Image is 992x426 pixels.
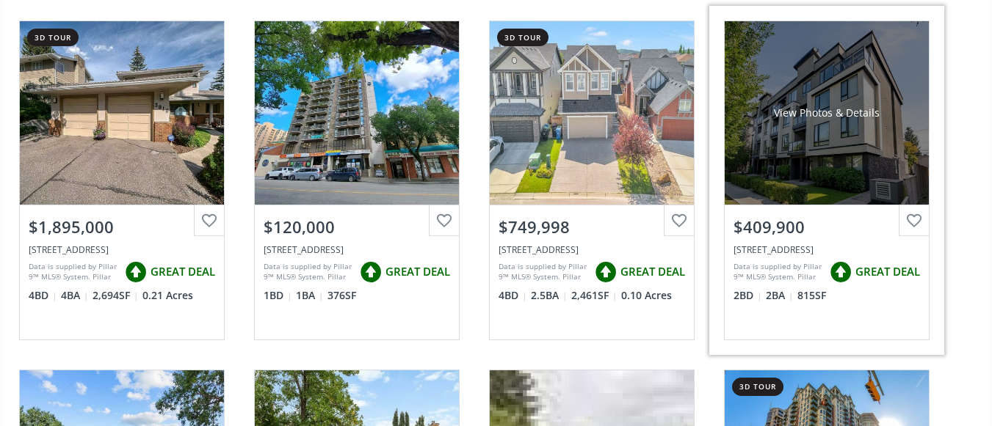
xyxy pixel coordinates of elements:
[499,288,527,303] span: 4 BD
[61,288,89,303] span: 4 BA
[621,288,672,303] span: 0.10 Acres
[121,257,151,287] img: rating icon
[797,288,826,303] span: 815 SF
[499,261,587,283] div: Data is supplied by Pillar 9™ MLS® System. Pillar 9™ is the owner of the copyright in its MLS® Sy...
[774,106,880,120] div: View Photos & Details
[264,288,292,303] span: 1 BD
[826,257,855,287] img: rating icon
[151,264,215,279] span: GREAT DEAL
[571,288,618,303] span: 2,461 SF
[356,257,385,287] img: rating icon
[499,243,685,256] div: 89 Legacy Green SE, Calgary, AB T2X 0X6
[734,243,920,256] div: 607 17 Avenue NW #403, Calgary, AB T2M 0N6
[142,288,193,303] span: 0.21 Acres
[766,288,794,303] span: 2 BA
[327,288,356,303] span: 376 SF
[4,6,239,355] a: 3d tour$1,895,000[STREET_ADDRESS]Data is supplied by Pillar 9™ MLS® System. Pillar 9™ is the owne...
[29,288,57,303] span: 4 BD
[264,243,450,256] div: 108 3 Avenue SW #1209, Calgary, AB T2P 0E7
[709,6,944,355] a: View Photos & Details$409,900[STREET_ADDRESS]Data is supplied by Pillar 9™ MLS® System. Pillar 9™...
[385,264,450,279] span: GREAT DEAL
[29,243,215,256] div: 3010 8 Street SW, Calgary, AB T2T 3A2
[264,216,450,238] div: $120,000
[296,288,324,303] span: 1 BA
[239,6,474,355] a: $120,000[STREET_ADDRESS]Data is supplied by Pillar 9™ MLS® System. Pillar 9™ is the owner of the ...
[734,261,822,283] div: Data is supplied by Pillar 9™ MLS® System. Pillar 9™ is the owner of the copyright in its MLS® Sy...
[264,261,352,283] div: Data is supplied by Pillar 9™ MLS® System. Pillar 9™ is the owner of the copyright in its MLS® Sy...
[93,288,139,303] span: 2,694 SF
[499,216,685,238] div: $749,998
[531,288,568,303] span: 2.5 BA
[620,264,685,279] span: GREAT DEAL
[734,216,920,238] div: $409,900
[29,216,215,238] div: $1,895,000
[29,261,117,283] div: Data is supplied by Pillar 9™ MLS® System. Pillar 9™ is the owner of the copyright in its MLS® Sy...
[591,257,620,287] img: rating icon
[734,288,762,303] span: 2 BD
[474,6,709,355] a: 3d tour$749,998[STREET_ADDRESS]Data is supplied by Pillar 9™ MLS® System. Pillar 9™ is the owner ...
[855,264,920,279] span: GREAT DEAL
